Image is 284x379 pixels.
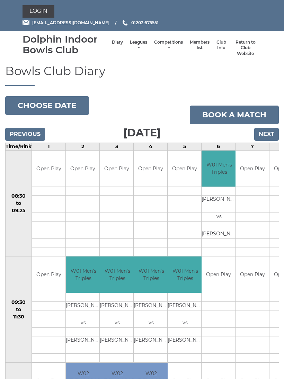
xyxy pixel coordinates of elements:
[112,39,123,45] a: Diary
[134,319,169,327] td: vs
[168,336,203,345] td: [PERSON_NAME]
[130,39,147,51] a: Leagues
[216,39,226,51] a: Club Info
[32,151,65,187] td: Open Play
[134,301,169,310] td: [PERSON_NAME]
[66,151,99,187] td: Open Play
[66,336,101,345] td: [PERSON_NAME]
[233,39,258,57] a: Return to Club Website
[66,143,100,150] td: 2
[100,319,135,327] td: vs
[202,256,235,293] td: Open Play
[236,151,269,187] td: Open Play
[236,256,269,293] td: Open Play
[168,301,203,310] td: [PERSON_NAME]
[123,20,127,26] img: Phone us
[100,336,135,345] td: [PERSON_NAME]
[100,151,133,187] td: Open Play
[5,65,279,85] h1: Bowls Club Diary
[66,301,101,310] td: [PERSON_NAME]
[202,230,237,239] td: [PERSON_NAME]
[100,301,135,310] td: [PERSON_NAME]
[202,143,236,150] td: 6
[202,151,237,187] td: W01 Men's Triples
[131,20,159,25] span: 01202 675551
[190,39,210,51] a: Members list
[168,256,203,293] td: W01 Men's Triples
[5,96,89,115] button: Choose date
[190,106,279,124] a: Book a match
[100,143,134,150] td: 3
[134,256,169,293] td: W01 Men's Triples
[32,256,65,293] td: Open Play
[168,151,201,187] td: Open Play
[122,19,159,26] a: Phone us 01202 675551
[23,20,29,25] img: Email
[66,256,101,293] td: W01 Men's Triples
[154,39,183,51] a: Competitions
[32,143,66,150] td: 1
[66,319,101,327] td: vs
[23,19,109,26] a: Email [EMAIL_ADDRESS][DOMAIN_NAME]
[236,143,269,150] td: 7
[100,256,135,293] td: W01 Men's Triples
[23,34,108,55] div: Dolphin Indoor Bowls Club
[254,128,279,141] input: Next
[6,256,32,363] td: 09:30 to 11:30
[134,151,167,187] td: Open Play
[6,143,32,150] td: Time/Rink
[6,150,32,256] td: 08:30 to 09:25
[134,336,169,345] td: [PERSON_NAME]
[168,319,203,327] td: vs
[23,5,54,18] a: Login
[134,143,168,150] td: 4
[168,143,202,150] td: 5
[5,128,45,141] input: Previous
[32,20,109,25] span: [EMAIL_ADDRESS][DOMAIN_NAME]
[202,213,237,222] td: vs
[202,196,237,204] td: [PERSON_NAME]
